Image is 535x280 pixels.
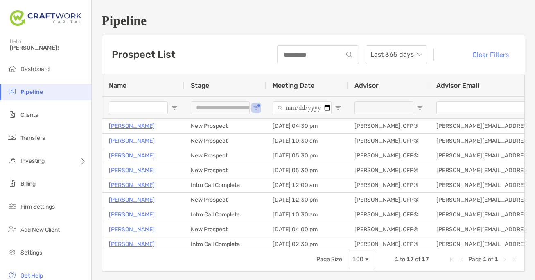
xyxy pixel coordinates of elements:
[348,207,430,222] div: [PERSON_NAME], CFP®
[184,134,266,148] div: New Prospect
[395,256,399,263] span: 1
[436,82,479,89] span: Advisor Email
[109,101,168,114] input: Name Filter Input
[483,256,487,263] span: 1
[449,256,455,263] div: First Page
[184,207,266,222] div: Intro Call Complete
[7,178,17,188] img: billing icon
[468,256,482,263] span: Page
[348,222,430,237] div: [PERSON_NAME], CFP®
[266,207,348,222] div: [DATE] 10:30 am
[184,163,266,178] div: New Prospect
[109,239,155,249] a: [PERSON_NAME]
[422,256,429,263] span: 17
[109,136,155,146] a: [PERSON_NAME]
[348,163,430,178] div: [PERSON_NAME], CFP®
[348,148,430,163] div: [PERSON_NAME], CFP®
[191,82,209,89] span: Stage
[7,247,17,257] img: settings icon
[400,256,405,263] span: to
[20,180,36,187] span: Billing
[10,44,86,51] span: [PERSON_NAME]!
[348,237,430,251] div: [PERSON_NAME], CFP®
[266,148,348,163] div: [DATE] 05:30 pm
[417,105,423,111] button: Open Filter Menu
[266,134,348,148] div: [DATE] 10:30 am
[273,82,314,89] span: Meeting Date
[335,105,341,111] button: Open Filter Menu
[458,256,465,263] div: Previous Page
[488,256,493,263] span: of
[102,13,525,28] h1: Pipeline
[109,195,155,205] a: [PERSON_NAME]
[348,193,430,207] div: [PERSON_NAME], CFP®
[184,237,266,251] div: Intro Call Complete
[10,3,81,33] img: Zoe Logo
[266,237,348,251] div: [DATE] 02:30 pm
[109,180,155,190] a: [PERSON_NAME]
[184,178,266,192] div: Intro Call Complete
[349,250,375,269] div: Page Size
[266,193,348,207] div: [DATE] 12:30 pm
[20,112,38,118] span: Clients
[20,272,43,279] span: Get Help
[7,87,17,96] img: pipeline icon
[20,134,45,141] span: Transfers
[316,256,344,263] div: Page Size:
[7,224,17,234] img: add_new_client icon
[7,109,17,119] img: clients icon
[109,224,155,234] a: [PERSON_NAME]
[354,82,379,89] span: Advisor
[266,178,348,192] div: [DATE] 12:00 am
[109,209,155,220] a: [PERSON_NAME]
[20,66,50,73] span: Dashboard
[109,82,126,89] span: Name
[460,46,515,64] button: Clear Filters
[266,119,348,133] div: [DATE] 04:30 pm
[184,148,266,163] div: New Prospect
[273,101,332,114] input: Meeting Date Filter Input
[406,256,414,263] span: 17
[20,249,42,256] span: Settings
[20,157,45,164] span: Investing
[171,105,178,111] button: Open Filter Menu
[346,52,352,58] img: input icon
[7,132,17,142] img: transfers icon
[112,49,175,60] h3: Prospect List
[266,163,348,178] div: [DATE] 05:30 pm
[494,256,498,263] span: 1
[109,150,155,161] a: [PERSON_NAME]
[7,270,17,280] img: get-help icon
[20,89,43,96] span: Pipeline
[266,222,348,237] div: [DATE] 04:00 pm
[511,256,518,263] div: Last Page
[7,201,17,211] img: firm-settings icon
[7,64,17,73] img: dashboard icon
[370,46,422,64] span: Last 365 days
[109,121,155,131] a: [PERSON_NAME]
[109,165,155,175] a: [PERSON_NAME]
[348,178,430,192] div: [PERSON_NAME], CFP®
[20,203,55,210] span: Firm Settings
[352,256,363,263] div: 100
[415,256,420,263] span: of
[184,193,266,207] div: New Prospect
[7,155,17,165] img: investing icon
[184,119,266,133] div: New Prospect
[501,256,508,263] div: Next Page
[184,222,266,237] div: New Prospect
[20,226,60,233] span: Add New Client
[348,134,430,148] div: [PERSON_NAME], CFP®
[348,119,430,133] div: [PERSON_NAME], CFP®
[253,105,260,111] button: Open Filter Menu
